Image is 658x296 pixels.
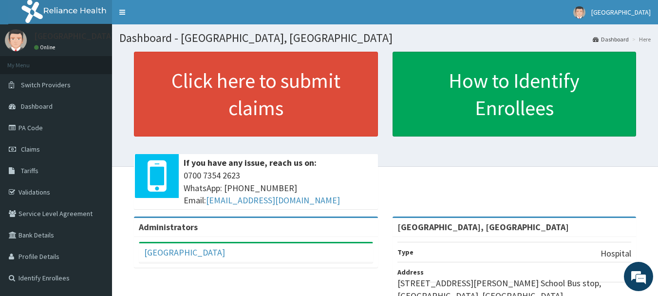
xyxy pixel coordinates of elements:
[397,268,424,276] b: Address
[184,157,317,168] b: If you have any issue, reach us on:
[397,248,414,257] b: Type
[21,145,40,154] span: Claims
[593,35,629,43] a: Dashboard
[119,32,651,44] h1: Dashboard - [GEOGRAPHIC_DATA], [GEOGRAPHIC_DATA]
[184,169,373,207] span: 0700 7354 2623 WhatsApp: [PHONE_NUMBER] Email:
[21,80,71,89] span: Switch Providers
[134,52,378,137] a: Click here to submit claims
[206,195,340,206] a: [EMAIL_ADDRESS][DOMAIN_NAME]
[144,247,225,258] a: [GEOGRAPHIC_DATA]
[630,35,651,43] li: Here
[573,6,585,19] img: User Image
[139,221,198,233] b: Administrators
[591,8,651,17] span: [GEOGRAPHIC_DATA]
[397,221,569,233] strong: [GEOGRAPHIC_DATA], [GEOGRAPHIC_DATA]
[34,32,114,40] p: [GEOGRAPHIC_DATA]
[601,247,631,260] p: Hospital
[34,44,57,51] a: Online
[5,29,27,51] img: User Image
[393,52,637,137] a: How to Identify Enrollees
[21,166,38,175] span: Tariffs
[21,102,53,111] span: Dashboard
